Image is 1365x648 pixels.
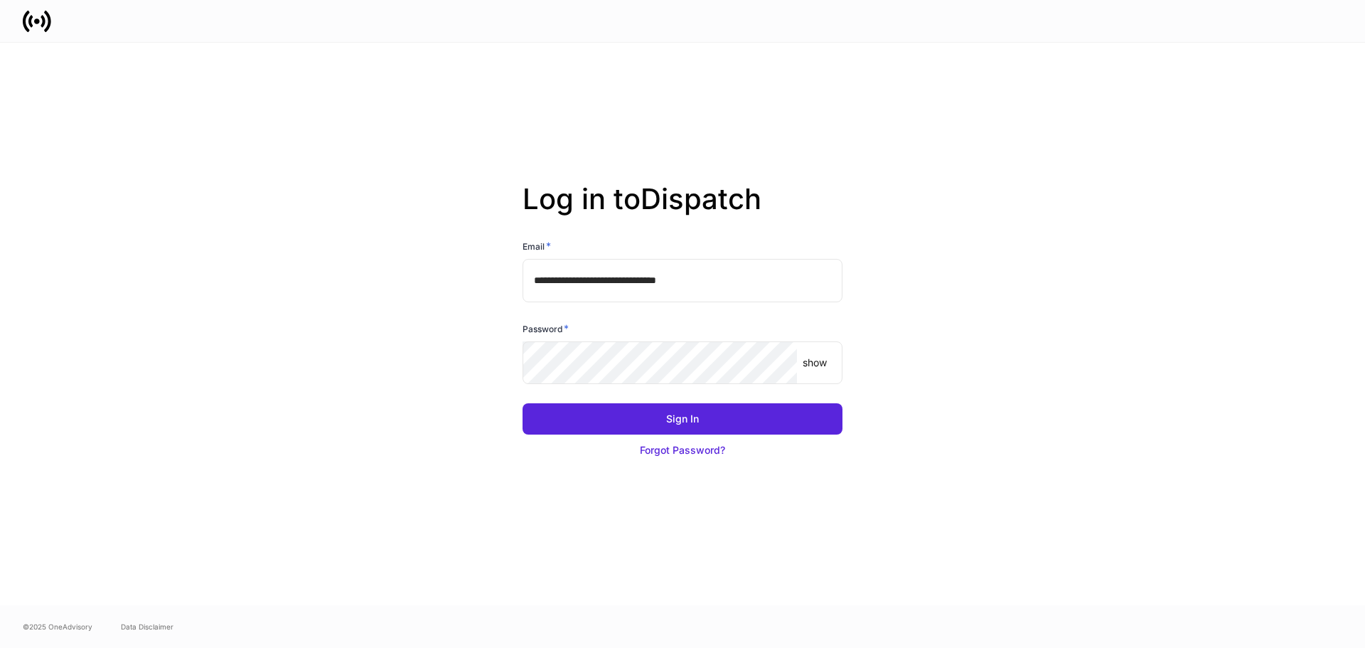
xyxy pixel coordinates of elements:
p: show [803,356,827,370]
h2: Log in to Dispatch [523,182,842,239]
button: Sign In [523,403,842,435]
h6: Password [523,322,569,336]
span: © 2025 OneAdvisory [23,621,92,632]
div: Sign In [666,412,699,426]
a: Data Disclaimer [121,621,173,632]
button: Forgot Password? [523,435,842,466]
h6: Email [523,239,551,253]
div: Forgot Password? [640,443,725,457]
